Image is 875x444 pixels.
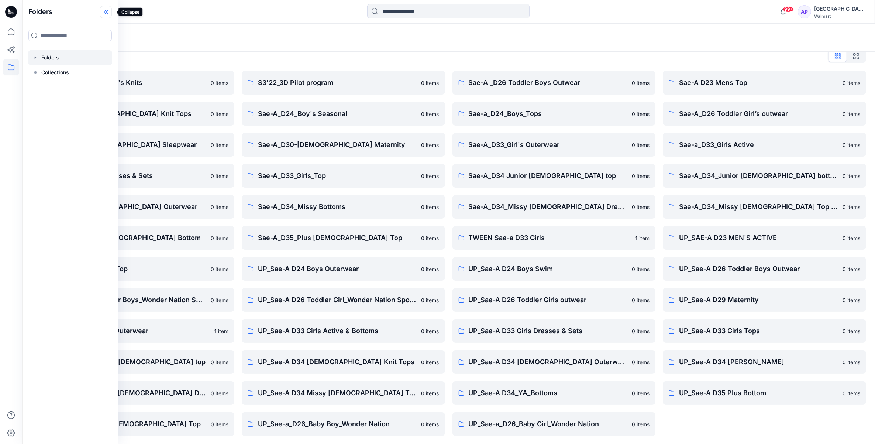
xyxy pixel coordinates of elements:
p: Sae-A_D33_Girl's Outerwear [469,140,628,150]
a: UP_Sae-A D23 Mens Top0 items [31,257,234,281]
p: 0 items [843,79,860,87]
a: UP_Sae-A D34 Missy [DEMOGRAPHIC_DATA] Top Woven0 items [242,381,445,405]
p: Sae-A_D24_Boy's Seasonal [258,109,417,119]
p: Sae-a_D33_Girls Active [679,140,838,150]
p: 0 items [632,110,650,118]
p: Sae-a_D24_Boys_Tops [469,109,628,119]
p: Sae-A_D34_Missy Bottoms [258,202,417,212]
a: Sae-a_D33_Girls Active0 items [663,133,866,157]
a: UP_Sae-A D26 Toddler Girl_Wonder Nation Sportswear0 items [242,288,445,312]
p: 0 items [421,296,439,304]
a: Sae-A D23 Mens Top0 items [663,71,866,95]
p: UP_Sae-A D24 Boys Outerwear [258,264,417,274]
p: UP_Sae-A D26 Toddler Boys Outwear [679,264,838,274]
p: Sae-A D34 [DEMOGRAPHIC_DATA] Knit Tops [47,109,206,119]
a: UP_Sae-A D26 Toddler Girls outwear0 items [452,288,656,312]
p: 0 items [211,203,228,211]
a: UP_Sae-A D35 Plus Bottom0 items [663,381,866,405]
a: UP_Sae-A D34 [DEMOGRAPHIC_DATA] Knit Tops0 items [242,350,445,374]
a: Sae-A_D34_Junior [DEMOGRAPHIC_DATA] bottom0 items [663,164,866,188]
a: UP_Sae-A D26 Toddler Boys Outwear0 items [663,257,866,281]
a: UP_Sae-A D34 [PERSON_NAME]0 items [663,350,866,374]
a: Sae-A_D26 Toddler Girl’s outwear0 items [663,102,866,126]
p: Sae-A_D34_Junior [DEMOGRAPHIC_DATA] bottom [679,171,838,181]
p: 0 items [632,389,650,397]
p: 0 items [211,389,228,397]
p: Sae-A D23 Mens Top [679,78,838,88]
p: 0 items [632,420,650,428]
p: Sae-A_D29 [DEMOGRAPHIC_DATA] Sleepwear [47,140,206,150]
p: 0 items [843,265,860,273]
p: Sae-A_D35_Plus [DEMOGRAPHIC_DATA] Top [258,233,417,243]
p: S3'22_3D Pilot program [258,78,417,88]
p: 0 items [211,79,228,87]
p: 0 items [211,141,228,149]
a: Sae-A_D34_Missy Bottoms0 items [242,195,445,219]
p: 1 item [214,327,228,335]
a: UP_Sae-A D34 [DEMOGRAPHIC_DATA] Outerwear0 items [452,350,656,374]
p: UP_Sae-A D26 Toddler Girl_Wonder Nation Sportswear [258,295,417,305]
p: 0 items [843,234,860,242]
a: UP_Sae-A D24 Boys Swim0 items [452,257,656,281]
div: [GEOGRAPHIC_DATA] [814,4,866,13]
p: UP_Sae-A D34 Junior [DEMOGRAPHIC_DATA] top [47,357,206,367]
p: UP_Sae-A D34 [PERSON_NAME] [679,357,838,367]
a: Sae-A_D33_Girls_Dresses & Sets0 items [31,164,234,188]
p: 0 items [632,172,650,180]
a: FA Sae-A D34 Women's Knits0 items [31,71,234,95]
p: 0 items [421,203,439,211]
p: Sae-A_D35 Plus [DEMOGRAPHIC_DATA] Bottom [47,233,206,243]
p: UP_Sae-A D26 Toddler Boys_Wonder Nation Sportswear [47,295,206,305]
p: 0 items [843,172,860,180]
p: 0 items [421,327,439,335]
a: Sae-A_D30-[DEMOGRAPHIC_DATA] Maternity0 items [242,133,445,157]
p: Sae-A_D30-[DEMOGRAPHIC_DATA] Maternity [258,140,417,150]
p: Sae-A_D33_Girls_Dresses & Sets [47,171,206,181]
div: Walmart [814,13,866,19]
p: UP_Sae-A D35 Plus [DEMOGRAPHIC_DATA] Top [47,419,206,429]
p: 0 items [211,172,228,180]
p: UP_Sae-A D33 Girls Tops [679,326,838,336]
a: Sae-A _D26 Toddler Boys Outwear0 items [452,71,656,95]
a: Sae-A_D35 Plus [DEMOGRAPHIC_DATA] Bottom0 items [31,226,234,250]
p: UP_Sae-A D23 Mens Top [47,264,206,274]
p: 0 items [211,265,228,273]
p: Sae-A_D33_Girls_Top [258,171,417,181]
a: UP_Sae-A D33 Girls Dresses & Sets0 items [452,319,656,343]
p: Sae-A_D34_Missy [DEMOGRAPHIC_DATA] Dresses [469,202,628,212]
a: Sae-A_D34 Junior [DEMOGRAPHIC_DATA] top0 items [452,164,656,188]
a: UP_Sae-A D26 Toddler Boys_Wonder Nation Sportswear0 items [31,288,234,312]
a: TWEEN Sae-a D33 Girls1 item [452,226,656,250]
p: 0 items [211,358,228,366]
p: Sae-A_D34_[DEMOGRAPHIC_DATA] Outerwear [47,202,206,212]
p: Sae-A_D26 Toddler Girl’s outwear [679,109,838,119]
p: 0 items [632,141,650,149]
p: 0 items [632,296,650,304]
p: UP_Sae-A D29 Maternity [679,295,838,305]
a: UP_Sae-A D33 Girls Tops0 items [663,319,866,343]
p: 0 items [421,265,439,273]
p: Collections [41,68,69,77]
p: 0 items [843,327,860,335]
p: 0 items [421,79,439,87]
p: Sae-A_D34 Junior [DEMOGRAPHIC_DATA] top [469,171,628,181]
p: 0 items [211,296,228,304]
p: Sae-A _D26 Toddler Boys Outwear [469,78,628,88]
p: 0 items [211,420,228,428]
p: 0 items [632,358,650,366]
a: Sae-A_D24_Boy's Seasonal0 items [242,102,445,126]
a: UP_Sae-A D24 Boys Outerwear0 items [242,257,445,281]
p: UP_Sae-A D33 Girl's Outerwear [47,326,210,336]
a: UP_Sae-A D34 Junior [DEMOGRAPHIC_DATA] top0 items [31,350,234,374]
p: FA Sae-A D34 Women's Knits [47,78,206,88]
p: 0 items [843,203,860,211]
p: UP_Sae-a_D26_Baby Girl_Wonder Nation [469,419,628,429]
p: UP_Sae-A D34 [DEMOGRAPHIC_DATA] Outerwear [469,357,628,367]
div: AP [798,5,811,18]
a: UP_Sae-A D33 Girl's Outerwear1 item [31,319,234,343]
p: UP_Sae-a_D26_Baby Boy_Wonder Nation [258,419,417,429]
a: Sae-A D34 [DEMOGRAPHIC_DATA] Knit Tops0 items [31,102,234,126]
a: UP_Sae-A D33 Girls Active & Bottoms0 items [242,319,445,343]
a: UP_Sae-A D29 Maternity0 items [663,288,866,312]
p: UP_Sae-A D34 Missy [DEMOGRAPHIC_DATA] Dresses [47,388,206,398]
